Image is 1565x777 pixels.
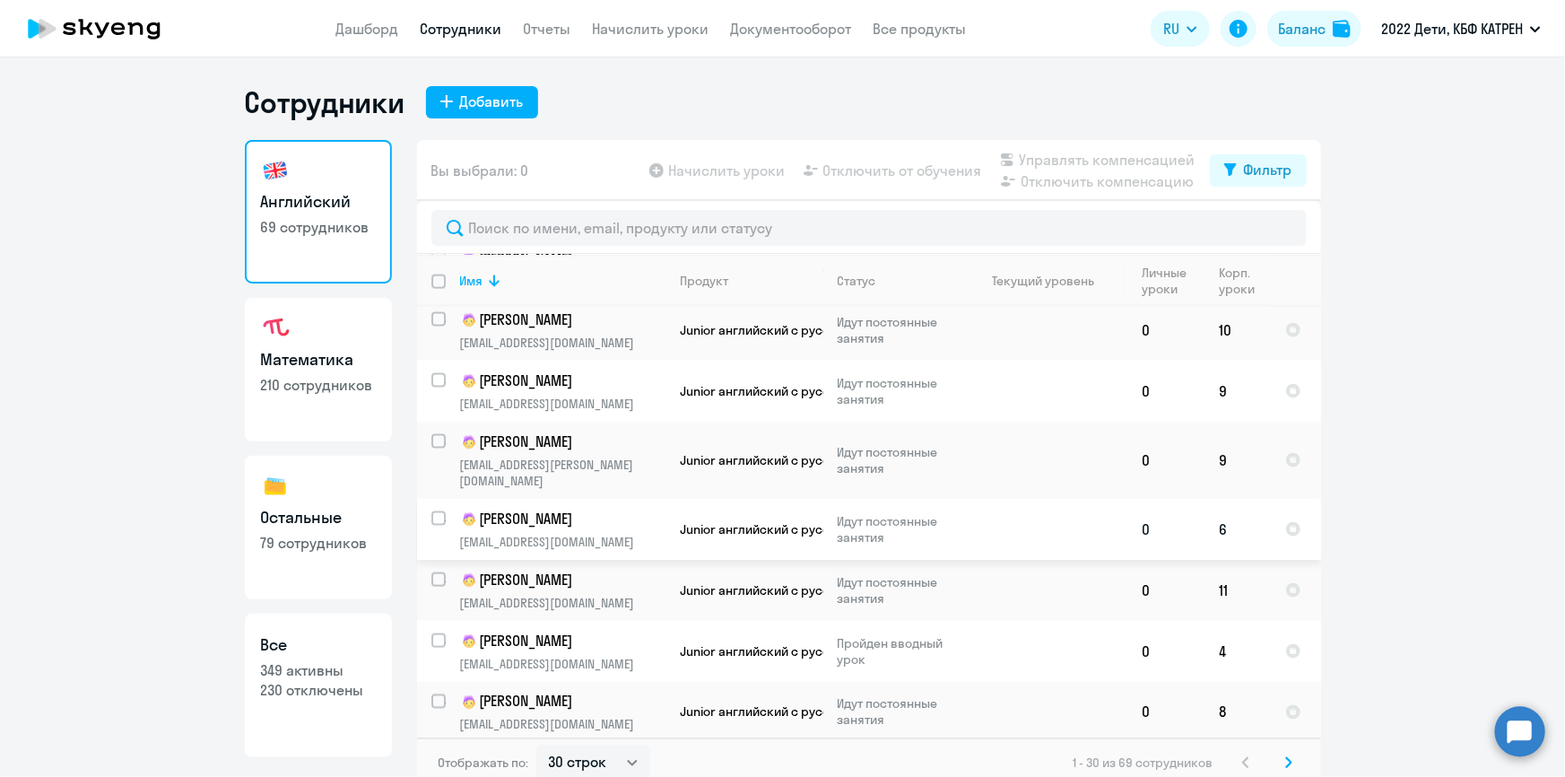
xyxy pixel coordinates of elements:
p: Идут постоянные занятия [838,513,961,546]
button: RU [1151,11,1210,47]
span: Junior английский с русскоговорящим преподавателем [681,521,1018,537]
p: [EMAIL_ADDRESS][PERSON_NAME][DOMAIN_NAME] [460,457,665,489]
a: Остальные79 сотрудников [245,456,392,599]
a: Документооборот [731,20,852,38]
span: Junior английский с русскоговорящим преподавателем [681,322,1018,338]
button: Добавить [426,86,538,118]
p: Идут постоянные занятия [838,375,961,407]
div: Продукт [681,273,822,289]
h3: Все [261,633,376,657]
p: [EMAIL_ADDRESS][DOMAIN_NAME] [460,656,665,672]
img: child [460,433,478,451]
div: Личные уроки [1143,265,1193,297]
img: child [460,572,478,589]
span: Junior английский с русскоговорящим преподавателем [681,643,1018,659]
img: balance [1333,20,1351,38]
td: 0 [1128,300,1205,361]
a: child[PERSON_NAME] [460,310,665,331]
p: 210 сотрудников [261,375,376,395]
p: Пройден вводный урок [838,635,961,668]
p: 349 активны [261,660,376,680]
a: Все349 активны230 отключены [245,614,392,757]
a: Начислить уроки [593,20,709,38]
td: 8 [1205,682,1271,743]
a: child[PERSON_NAME] [460,432,665,453]
img: math [261,314,290,343]
div: Баланс [1278,18,1326,39]
div: Имя [460,273,483,289]
a: Дашборд [336,20,399,38]
p: Идут постоянные занятия [838,444,961,476]
p: [PERSON_NAME] [460,692,663,713]
p: [PERSON_NAME] [460,509,663,530]
p: [EMAIL_ADDRESS][DOMAIN_NAME] [460,717,665,733]
div: Продукт [681,273,729,289]
td: 0 [1128,560,1205,621]
div: Корп. уроки [1220,265,1270,297]
p: 230 отключены [261,680,376,700]
a: child[PERSON_NAME] [460,509,665,530]
div: Фильтр [1244,159,1292,180]
img: child [460,311,478,329]
p: [PERSON_NAME] [460,310,663,331]
button: 2022 Дети, КБФ КАТРЕН [1372,7,1550,50]
button: Балансbalance [1267,11,1361,47]
div: Текущий уровень [992,273,1094,289]
a: child[PERSON_NAME] [460,371,665,392]
a: child[PERSON_NAME] [460,631,665,652]
a: Отчеты [524,20,571,38]
h3: Английский [261,190,376,214]
div: Корп. уроки [1220,265,1258,297]
h3: Математика [261,348,376,371]
img: child [460,372,478,390]
span: Junior английский с русскоговорящим преподавателем [681,383,1018,399]
p: Идут постоянные занятия [838,314,961,346]
img: english [261,156,290,185]
a: Все продукты [874,20,967,38]
a: child[PERSON_NAME] [460,570,665,591]
button: Фильтр [1210,154,1307,187]
span: RU [1163,18,1179,39]
div: Статус [838,273,961,289]
h1: Сотрудники [245,84,404,120]
img: others [261,472,290,501]
td: 0 [1128,422,1205,499]
p: [EMAIL_ADDRESS][DOMAIN_NAME] [460,335,665,351]
p: [PERSON_NAME] [460,371,663,392]
p: [EMAIL_ADDRESS][DOMAIN_NAME] [460,534,665,550]
td: 0 [1128,499,1205,560]
p: [EMAIL_ADDRESS][DOMAIN_NAME] [460,595,665,611]
span: Junior английский с русскоговорящим преподавателем [681,452,1018,468]
span: Отображать по: [439,755,529,771]
p: Идут постоянные занятия [838,696,961,729]
div: Статус [838,273,876,289]
a: Математика210 сотрудников [245,298,392,441]
img: child [460,694,478,712]
a: child[PERSON_NAME] [460,692,665,713]
a: Английский69 сотрудников [245,140,392,284]
p: [PERSON_NAME] [460,570,663,591]
div: Добавить [460,91,524,112]
p: [EMAIL_ADDRESS][DOMAIN_NAME] [460,396,665,412]
p: 79 сотрудников [261,533,376,553]
span: 1 - 30 из 69 сотрудников [1074,755,1213,771]
p: Идут постоянные занятия [838,574,961,607]
a: Сотрудники [421,20,502,38]
img: child [460,633,478,650]
div: Текущий уровень [976,273,1127,289]
input: Поиск по имени, email, продукту или статусу [431,210,1307,246]
p: 2022 Дети, КБФ КАТРЕН [1381,18,1523,39]
div: Имя [460,273,665,289]
span: Junior английский с русскоговорящим преподавателем [681,704,1018,720]
p: [PERSON_NAME] [460,432,663,453]
div: Личные уроки [1143,265,1204,297]
img: child [460,511,478,528]
td: 11 [1205,560,1271,621]
td: 6 [1205,499,1271,560]
h3: Остальные [261,506,376,529]
span: Вы выбрали: 0 [431,160,529,181]
td: 0 [1128,361,1205,422]
td: 9 [1205,422,1271,499]
td: 10 [1205,300,1271,361]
